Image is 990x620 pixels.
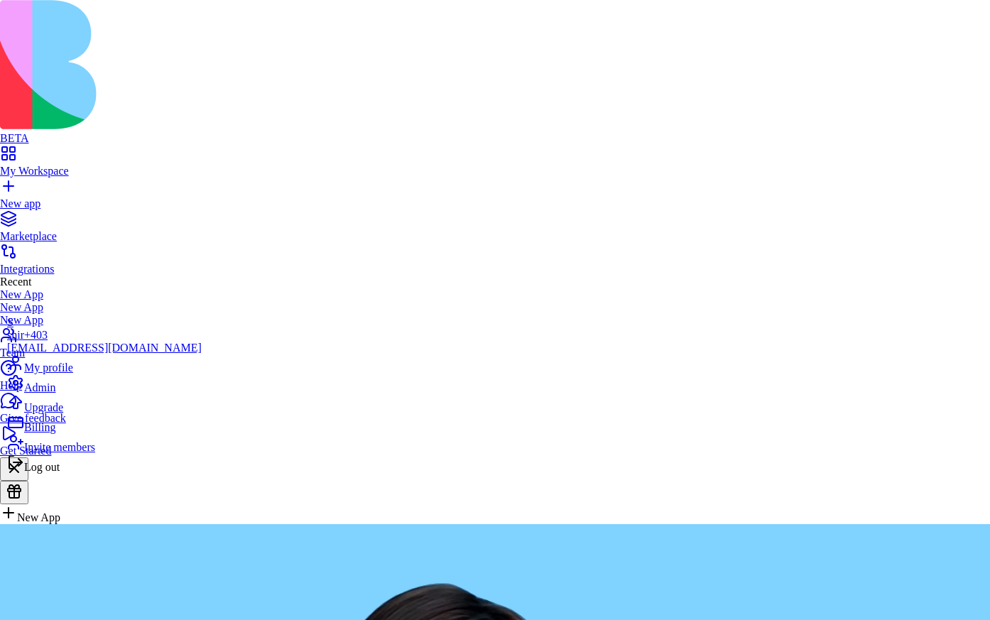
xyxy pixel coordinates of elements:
span: My profile [24,361,73,374]
span: Invite members [24,441,95,453]
div: [EMAIL_ADDRESS][DOMAIN_NAME] [7,342,202,354]
a: Invite members [7,434,202,454]
a: Upgrade [7,394,202,414]
a: Admin [7,374,202,394]
span: Upgrade [24,401,63,413]
a: Billing [7,414,202,434]
div: shir+403 [7,329,202,342]
span: S [7,316,13,328]
span: Log out [24,461,60,473]
a: Sshir+403[EMAIL_ADDRESS][DOMAIN_NAME] [7,316,202,354]
span: Billing [24,421,55,433]
a: My profile [7,354,202,374]
span: Admin [24,381,55,393]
